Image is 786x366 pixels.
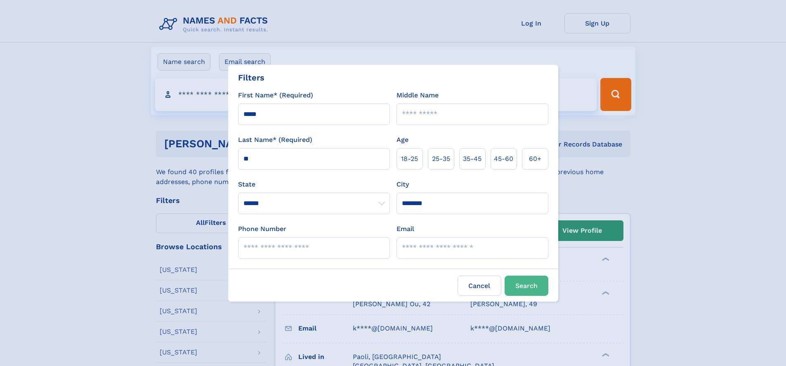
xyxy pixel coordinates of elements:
[397,90,439,100] label: Middle Name
[494,154,513,164] span: 45‑60
[238,90,313,100] label: First Name* (Required)
[397,135,408,145] label: Age
[397,224,414,234] label: Email
[238,71,264,84] div: Filters
[463,154,482,164] span: 35‑45
[505,276,548,296] button: Search
[458,276,501,296] label: Cancel
[432,154,450,164] span: 25‑35
[238,224,286,234] label: Phone Number
[238,135,312,145] label: Last Name* (Required)
[401,154,418,164] span: 18‑25
[238,179,390,189] label: State
[397,179,409,189] label: City
[529,154,541,164] span: 60+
